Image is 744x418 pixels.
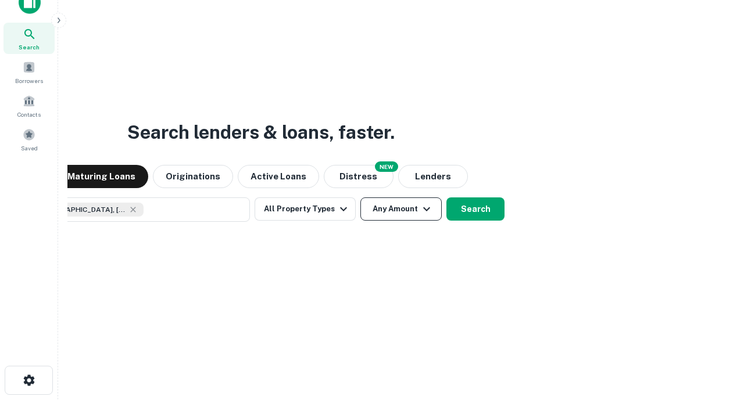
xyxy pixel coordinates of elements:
div: NEW [375,161,398,172]
button: Active Loans [238,165,319,188]
button: Originations [153,165,233,188]
button: Search distressed loans with lien and other non-mortgage details. [324,165,394,188]
span: Contacts [17,110,41,119]
span: Search [19,42,40,52]
button: [GEOGRAPHIC_DATA], [GEOGRAPHIC_DATA], [GEOGRAPHIC_DATA] [17,197,250,222]
a: Contacts [3,90,55,121]
h3: Search lenders & loans, faster. [127,118,395,146]
a: Borrowers [3,56,55,88]
button: Any Amount [360,197,442,221]
iframe: Chat Widget [686,325,744,381]
button: Maturing Loans [55,165,148,188]
span: [GEOGRAPHIC_DATA], [GEOGRAPHIC_DATA], [GEOGRAPHIC_DATA] [39,204,126,215]
span: Saved [21,143,38,153]
a: Saved [3,124,55,155]
span: Borrowers [15,76,43,85]
button: Lenders [398,165,468,188]
button: Search [446,197,505,221]
a: Search [3,23,55,54]
button: All Property Types [255,197,356,221]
